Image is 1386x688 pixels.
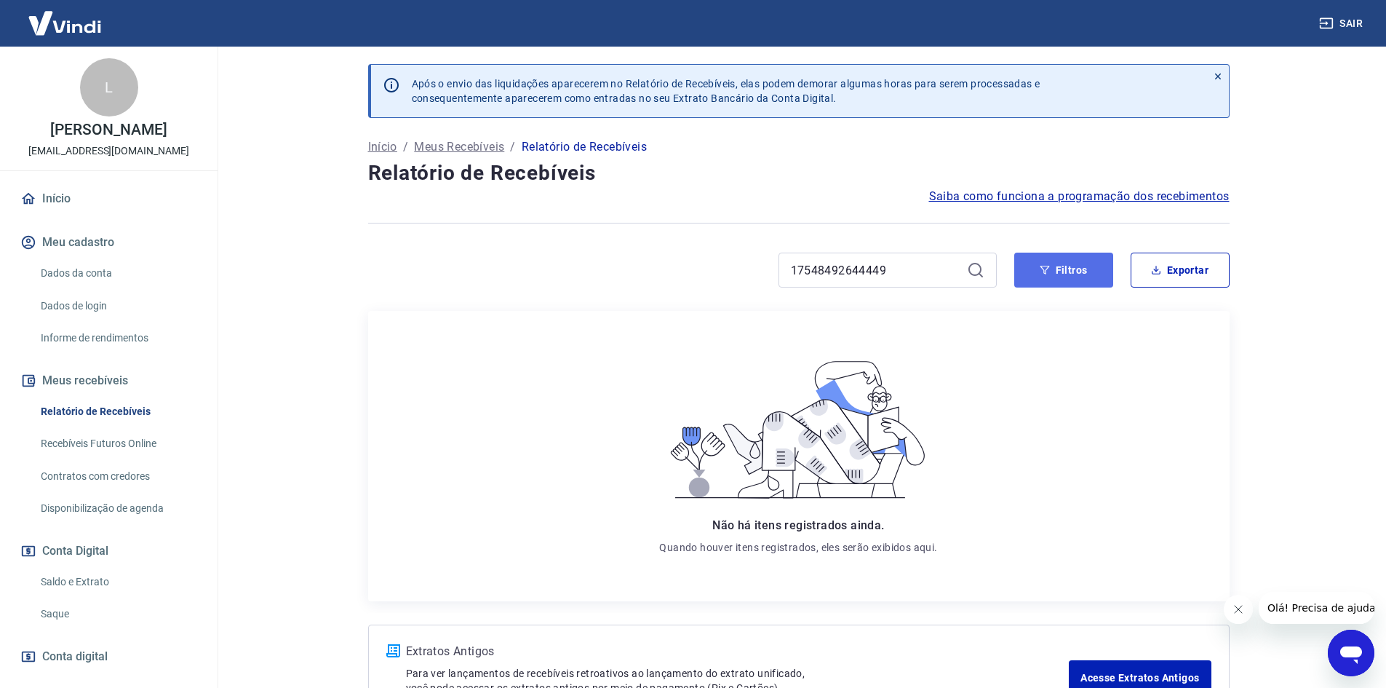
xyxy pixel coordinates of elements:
a: Saque [35,599,200,629]
a: Saiba como funciona a programação dos recebimentos [929,188,1230,205]
a: Meus Recebíveis [414,138,504,156]
button: Filtros [1014,253,1113,288]
iframe: Botão para abrir a janela de mensagens [1328,630,1374,676]
iframe: Fechar mensagem [1224,595,1253,624]
p: / [510,138,515,156]
p: Após o envio das liquidações aparecerem no Relatório de Recebíveis, elas podem demorar algumas ho... [412,76,1040,106]
button: Sair [1316,10,1369,37]
button: Conta Digital [17,535,200,567]
a: Saldo e Extrato [35,567,200,597]
h4: Relatório de Recebíveis [368,159,1230,188]
a: Dados de login [35,291,200,321]
a: Início [368,138,397,156]
button: Exportar [1131,253,1230,288]
button: Meu cadastro [17,226,200,258]
p: Quando houver itens registrados, eles serão exibidos aqui. [659,540,937,555]
p: [PERSON_NAME] [50,122,167,138]
div: L [80,58,138,116]
a: Início [17,183,200,215]
span: Olá! Precisa de ajuda? [9,10,122,22]
a: Disponibilização de agenda [35,494,200,523]
span: Não há itens registrados ainda. [712,518,884,532]
p: Relatório de Recebíveis [522,138,647,156]
a: Recebíveis Futuros Online [35,429,200,459]
a: Dados da conta [35,258,200,288]
p: / [403,138,408,156]
button: Meus recebíveis [17,365,200,397]
span: Conta digital [42,647,108,667]
input: Busque pelo número do pedido [791,259,961,281]
a: Contratos com credores [35,462,200,491]
img: Vindi [17,1,112,45]
a: Conta digital [17,641,200,673]
a: Relatório de Recebíveis [35,397,200,427]
p: Extratos Antigos [406,643,1070,660]
a: Informe de rendimentos [35,323,200,353]
img: ícone [386,644,400,657]
iframe: Mensagem da empresa [1259,592,1374,624]
p: [EMAIL_ADDRESS][DOMAIN_NAME] [28,143,189,159]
